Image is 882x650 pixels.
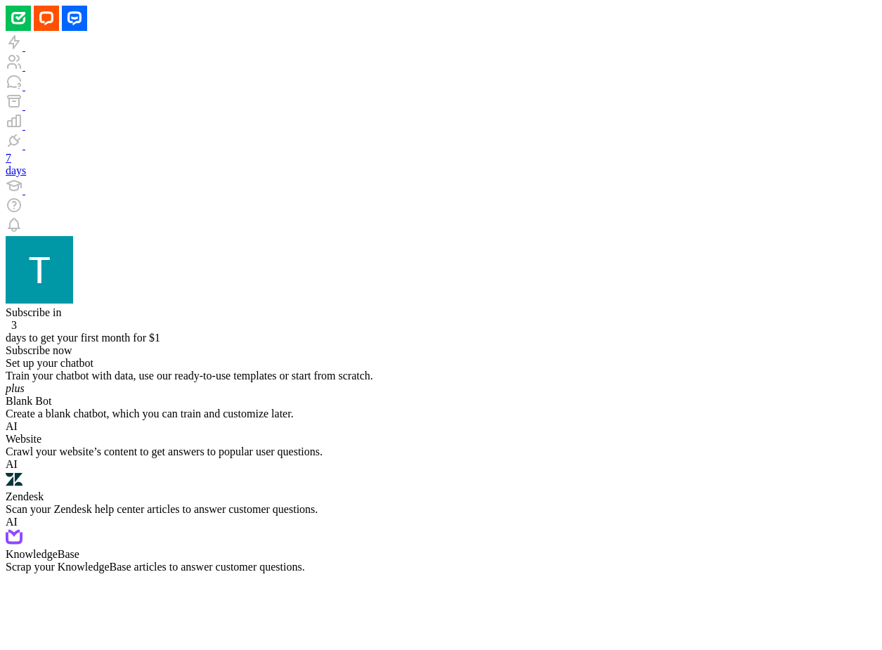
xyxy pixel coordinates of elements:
[6,458,18,470] span: AI
[6,370,876,382] div: Train your chatbot with data, use our ready-to-use templates or start from scratch.
[6,395,876,408] div: Blank Bot
[6,306,876,344] div: Subscribe in days to get your first month for $1
[6,164,876,177] div: days
[6,446,876,458] div: Crawl your website’s content to get answers to popular user questions.
[6,561,876,573] div: Scrap your KnowledgeBase articles to answer customer questions.
[6,408,876,420] div: Create a blank chatbot, which you can train and customize later.
[6,382,25,394] i: plus
[6,152,876,164] div: 7
[6,490,876,503] div: Zendesk
[6,548,876,561] div: KnowledgeBase
[6,516,18,528] span: AI
[6,152,876,177] a: 7 days
[6,420,18,432] span: AI
[11,319,871,332] div: 3
[6,344,876,357] div: Subscribe now
[6,503,876,516] div: Scan your Zendesk help center articles to answer customer questions.
[6,357,876,370] div: Set up your chatbot
[6,433,876,446] div: Website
